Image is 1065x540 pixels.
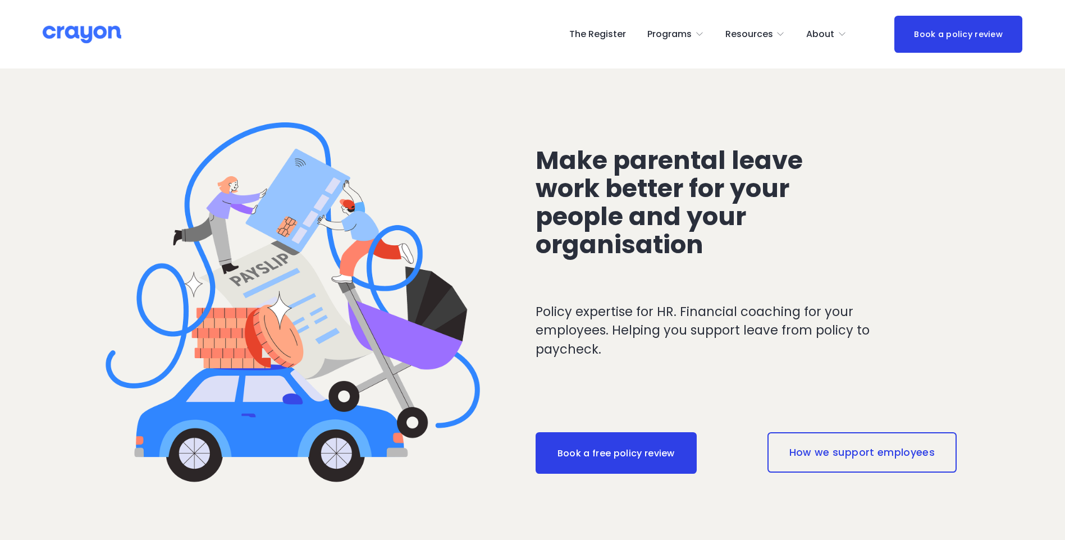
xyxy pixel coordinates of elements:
span: About [806,26,834,43]
span: Make parental leave work better for your people and your organisation [536,143,808,262]
a: Book a free policy review [536,432,697,474]
a: The Register [569,25,626,43]
p: Policy expertise for HR. Financial coaching for your employees. Helping you support leave from po... [536,303,916,359]
span: Programs [647,26,692,43]
a: Book a policy review [894,16,1022,52]
a: folder dropdown [647,25,704,43]
a: How we support employees [767,432,957,473]
a: folder dropdown [725,25,785,43]
a: folder dropdown [806,25,847,43]
img: Crayon [43,25,121,44]
span: Resources [725,26,773,43]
